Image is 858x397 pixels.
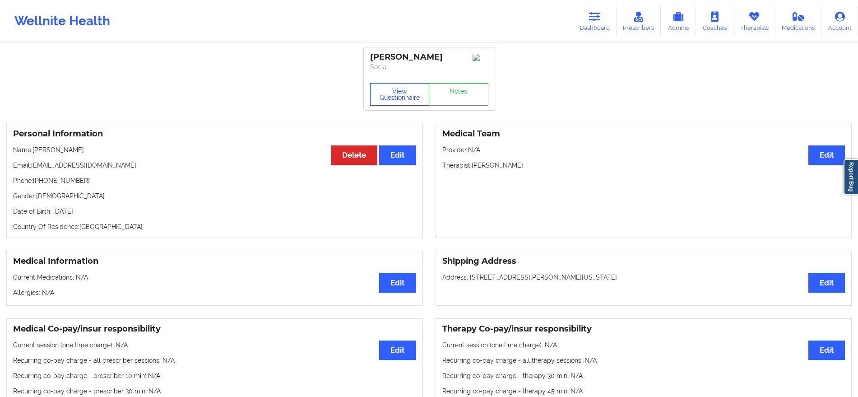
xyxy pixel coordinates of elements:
[13,222,416,231] p: Country Of Residence: [GEOGRAPHIC_DATA]
[13,176,416,185] p: Phone: [PHONE_NUMBER]
[429,83,488,106] a: Notes
[13,387,416,396] p: Recurring co-pay charge - prescriber 30 min : N/A
[370,62,488,71] p: Social
[379,341,416,360] button: Edit
[13,207,416,216] p: Date of Birth: [DATE]
[13,371,416,380] p: Recurring co-pay charge - prescriber 10 min : N/A
[844,159,858,195] a: Report Bug
[13,145,416,154] p: Name: [PERSON_NAME]
[13,356,416,365] p: Recurring co-pay charge - all prescriber sessions : N/A
[442,371,845,380] p: Recurring co-pay charge - therapy 30 min : N/A
[442,387,845,396] p: Recurring co-pay charge - therapy 45 min : N/A
[442,356,845,365] p: Recurring co-pay charge - all therapy sessions : N/A
[573,6,617,36] a: Dashboard
[808,145,845,165] button: Edit
[808,273,845,292] button: Edit
[442,256,845,266] h3: Shipping Address
[821,6,858,36] a: Account
[442,129,845,139] h3: Medical Team
[473,54,488,61] img: Image%2Fplaceholer-image.png
[331,145,377,165] button: Delete
[442,324,845,334] h3: Therapy Co-pay/insur responsibility
[775,6,822,36] a: Medications
[13,161,416,170] p: Email: [EMAIL_ADDRESS][DOMAIN_NAME]
[733,6,775,36] a: Therapists
[370,83,430,106] button: View Questionnaire
[661,6,696,36] a: Admins
[696,6,733,36] a: Coaches
[13,273,416,282] p: Current Medications: N/A
[442,341,845,350] p: Current session (one time charge): N/A
[370,52,488,62] div: [PERSON_NAME]
[442,145,845,154] p: Provider: N/A
[13,288,416,297] p: Allergies: N/A
[13,191,416,201] p: Gender: [DEMOGRAPHIC_DATA]
[617,6,661,36] a: Prescribers
[442,161,845,170] p: Therapist: [PERSON_NAME]
[379,145,416,165] button: Edit
[13,341,416,350] p: Current session (one time charge): N/A
[13,256,416,266] h3: Medical Information
[442,273,845,282] p: Address: [STREET_ADDRESS][PERSON_NAME][US_STATE]
[13,129,416,139] h3: Personal Information
[808,341,845,360] button: Edit
[13,324,416,334] h3: Medical Co-pay/insur responsibility
[379,273,416,292] button: Edit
